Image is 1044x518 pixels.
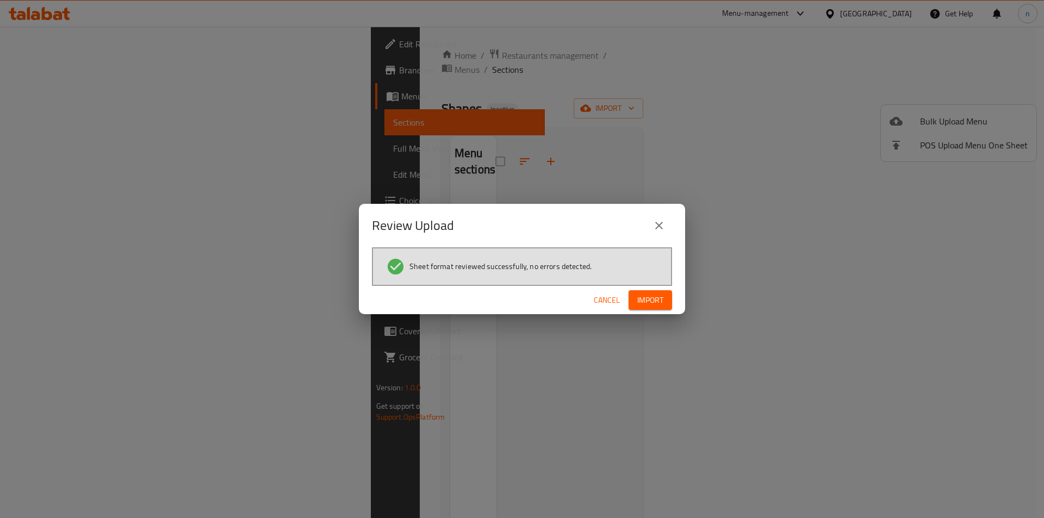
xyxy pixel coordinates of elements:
[372,217,454,234] h2: Review Upload
[629,290,672,310] button: Import
[594,294,620,307] span: Cancel
[646,213,672,239] button: close
[589,290,624,310] button: Cancel
[409,261,592,272] span: Sheet format reviewed successfully, no errors detected.
[637,294,663,307] span: Import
